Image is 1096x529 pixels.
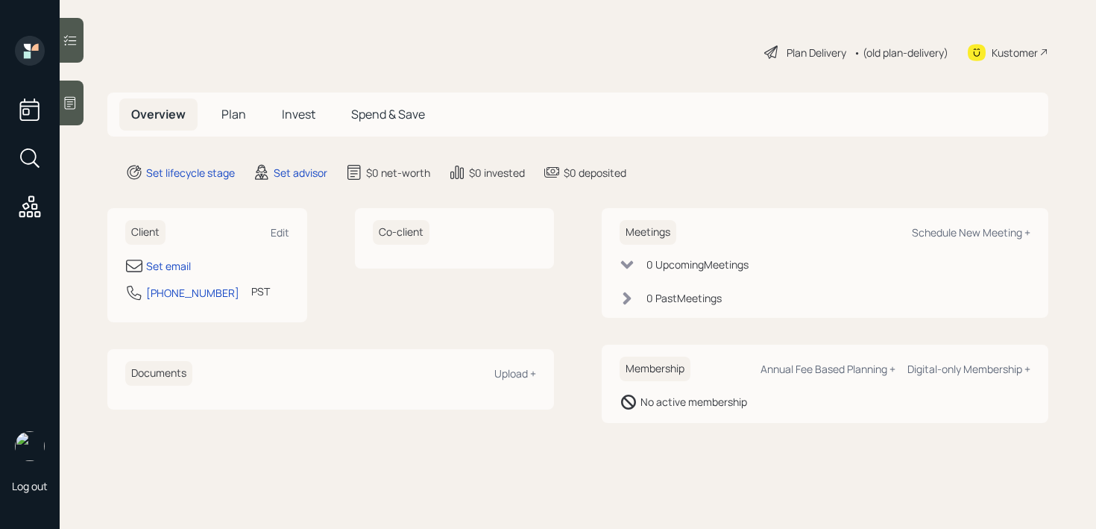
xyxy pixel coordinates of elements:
h6: Client [125,220,166,245]
div: No active membership [640,394,747,410]
div: 0 Past Meeting s [646,290,722,306]
div: Log out [12,479,48,493]
div: PST [251,284,270,299]
span: Invest [282,106,315,122]
div: Annual Fee Based Planning + [760,362,895,376]
div: Schedule New Meeting + [912,225,1030,240]
div: $0 invested [469,165,525,181]
div: Upload + [494,366,536,381]
img: retirable_logo.png [15,431,45,461]
h6: Co-client [373,220,429,245]
div: Set email [146,258,191,274]
div: $0 deposited [564,165,626,181]
div: $0 net-worth [366,165,430,181]
div: Kustomer [992,45,1038,60]
div: • (old plan-delivery) [854,45,948,60]
span: Spend & Save [351,106,425,122]
div: Set advisor [274,165,327,181]
h6: Membership [620,357,690,381]
div: Plan Delivery [787,45,846,60]
h6: Documents [125,361,192,386]
div: Edit [271,225,289,240]
div: Digital-only Membership + [907,362,1030,376]
span: Overview [131,106,186,122]
span: Plan [221,106,246,122]
div: Set lifecycle stage [146,165,235,181]
h6: Meetings [620,220,676,245]
div: [PHONE_NUMBER] [146,285,239,301]
div: 0 Upcoming Meeting s [646,257,749,272]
